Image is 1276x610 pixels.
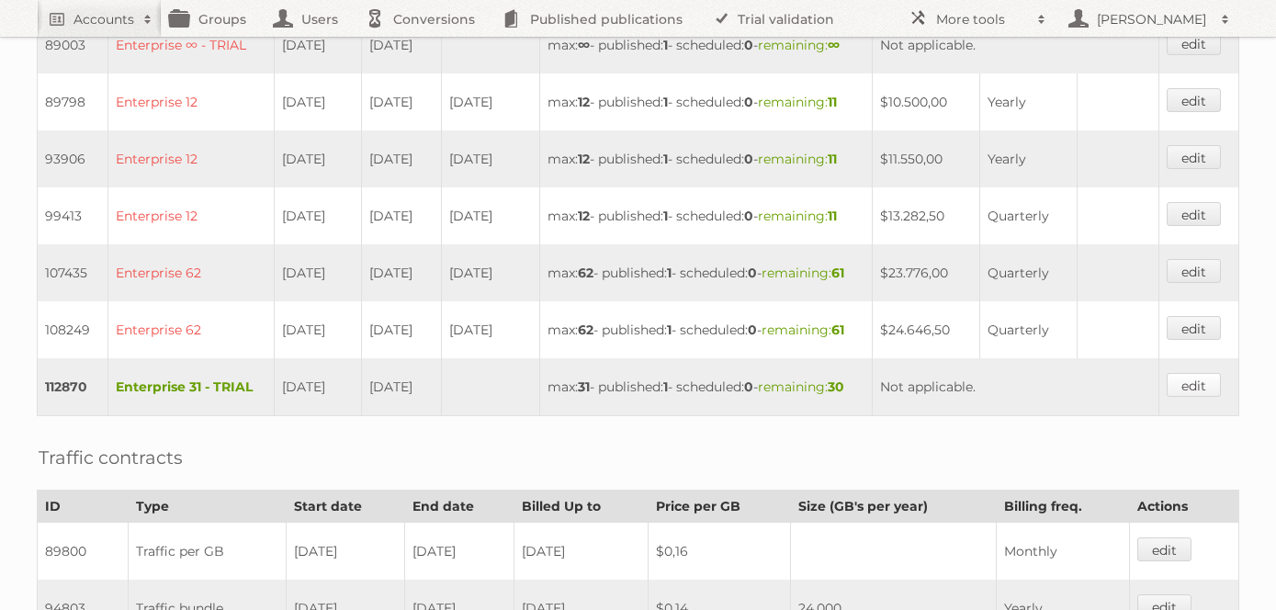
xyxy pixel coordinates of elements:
[997,523,1130,581] td: Monthly
[578,208,590,224] strong: 12
[361,130,441,187] td: [DATE]
[442,130,540,187] td: [DATE]
[361,73,441,130] td: [DATE]
[790,491,996,523] th: Size (GB's per year)
[361,244,441,301] td: [DATE]
[578,37,590,53] strong: ∞
[936,10,1028,28] h2: More tools
[578,151,590,167] strong: 12
[663,378,668,395] strong: 1
[540,244,873,301] td: max: - published: - scheduled: -
[758,378,844,395] span: remaining:
[758,151,837,167] span: remaining:
[667,322,672,338] strong: 1
[442,73,540,130] td: [DATE]
[828,94,837,110] strong: 11
[540,73,873,130] td: max: - published: - scheduled: -
[1167,202,1221,226] a: edit
[873,187,980,244] td: $13.282,50
[873,130,980,187] td: $11.550,00
[831,322,844,338] strong: 61
[108,301,275,358] td: Enterprise 62
[361,358,441,416] td: [DATE]
[540,187,873,244] td: max: - published: - scheduled: -
[275,187,362,244] td: [DATE]
[663,151,668,167] strong: 1
[442,301,540,358] td: [DATE]
[828,208,837,224] strong: 11
[1129,491,1238,523] th: Actions
[540,130,873,187] td: max: - published: - scheduled: -
[275,301,362,358] td: [DATE]
[979,73,1077,130] td: Yearly
[540,301,873,358] td: max: - published: - scheduled: -
[108,73,275,130] td: Enterprise 12
[275,130,362,187] td: [DATE]
[38,301,108,358] td: 108249
[73,10,134,28] h2: Accounts
[38,358,108,416] td: 112870
[744,37,753,53] strong: 0
[129,491,287,523] th: Type
[38,187,108,244] td: 99413
[108,244,275,301] td: Enterprise 62
[663,94,668,110] strong: 1
[1167,316,1221,340] a: edit
[275,17,362,73] td: [DATE]
[873,301,980,358] td: $24.646,50
[39,444,183,471] h2: Traffic contracts
[108,187,275,244] td: Enterprise 12
[831,265,844,281] strong: 61
[748,265,757,281] strong: 0
[758,37,840,53] span: remaining:
[873,358,1158,416] td: Not applicable.
[578,265,593,281] strong: 62
[1167,373,1221,397] a: edit
[663,37,668,53] strong: 1
[1167,259,1221,283] a: edit
[649,523,791,581] td: $0,16
[38,491,129,523] th: ID
[828,378,844,395] strong: 30
[1167,31,1221,55] a: edit
[361,17,441,73] td: [DATE]
[361,187,441,244] td: [DATE]
[744,151,753,167] strong: 0
[744,94,753,110] strong: 0
[275,358,362,416] td: [DATE]
[108,130,275,187] td: Enterprise 12
[286,491,404,523] th: Start date
[828,37,840,53] strong: ∞
[979,187,1077,244] td: Quarterly
[361,301,441,358] td: [DATE]
[578,378,590,395] strong: 31
[1137,537,1191,561] a: edit
[38,73,108,130] td: 89798
[578,322,593,338] strong: 62
[748,322,757,338] strong: 0
[762,322,844,338] span: remaining:
[758,94,837,110] span: remaining:
[275,244,362,301] td: [DATE]
[979,244,1077,301] td: Quarterly
[108,17,275,73] td: Enterprise ∞ - TRIAL
[442,187,540,244] td: [DATE]
[873,17,1158,73] td: Not applicable.
[667,265,672,281] strong: 1
[442,244,540,301] td: [DATE]
[38,17,108,73] td: 89003
[540,17,873,73] td: max: - published: - scheduled: -
[108,358,275,416] td: Enterprise 31 - TRIAL
[744,208,753,224] strong: 0
[997,491,1130,523] th: Billing freq.
[1167,145,1221,169] a: edit
[828,151,837,167] strong: 11
[38,244,108,301] td: 107435
[514,523,649,581] td: [DATE]
[979,130,1077,187] td: Yearly
[873,244,980,301] td: $23.776,00
[405,523,514,581] td: [DATE]
[578,94,590,110] strong: 12
[129,523,287,581] td: Traffic per GB
[540,358,873,416] td: max: - published: - scheduled: -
